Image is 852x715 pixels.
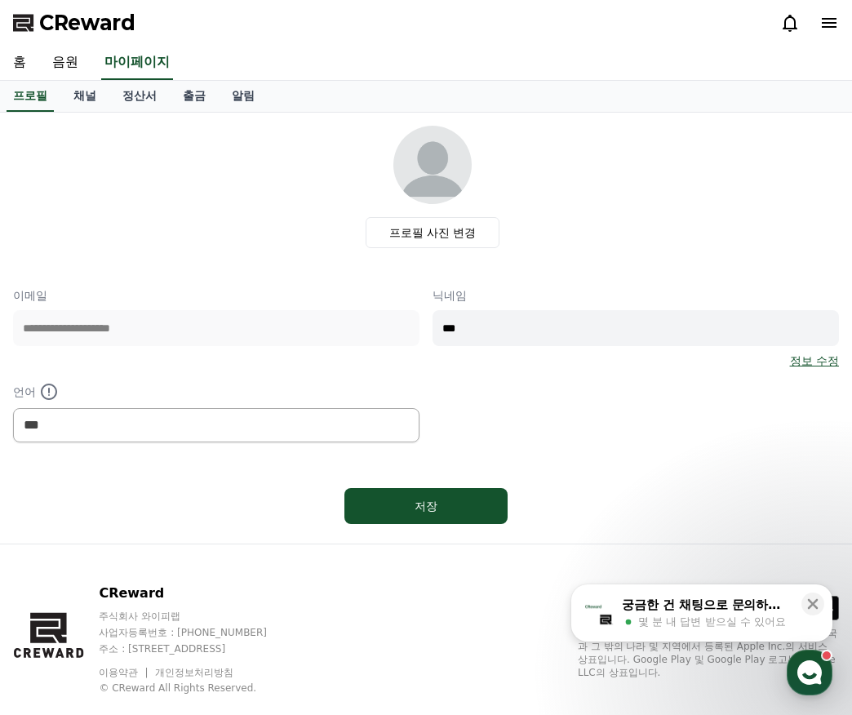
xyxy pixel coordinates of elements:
p: 이메일 [13,287,419,304]
p: 주식회사 와이피랩 [99,610,298,623]
p: 사업자등록번호 : [PHONE_NUMBER] [99,626,298,639]
a: 채널 [60,81,109,112]
p: CReward [99,584,298,603]
p: 언어 [13,382,419,402]
a: 마이페이지 [101,46,173,80]
div: 저장 [377,498,475,514]
span: CReward [39,10,135,36]
a: 음원 [39,46,91,80]
button: 저장 [344,488,508,524]
a: 출금 [170,81,219,112]
p: 닉네임 [433,287,839,304]
a: 정보 수정 [790,353,839,369]
a: 정산서 [109,81,170,112]
a: CReward [13,10,135,36]
label: 프로필 사진 변경 [366,217,500,248]
p: © CReward All Rights Reserved. [99,682,298,695]
p: App Store, iCloud, iCloud Drive 및 iTunes Store는 미국과 그 밖의 나라 및 지역에서 등록된 Apple Inc.의 서비스 상표입니다. Goo... [578,627,839,679]
a: 프로필 [7,81,54,112]
a: 알림 [219,81,268,112]
a: 이용약관 [99,667,150,678]
img: profile_image [393,126,472,204]
a: 개인정보처리방침 [155,667,233,678]
p: 주소 : [STREET_ADDRESS] [99,642,298,655]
